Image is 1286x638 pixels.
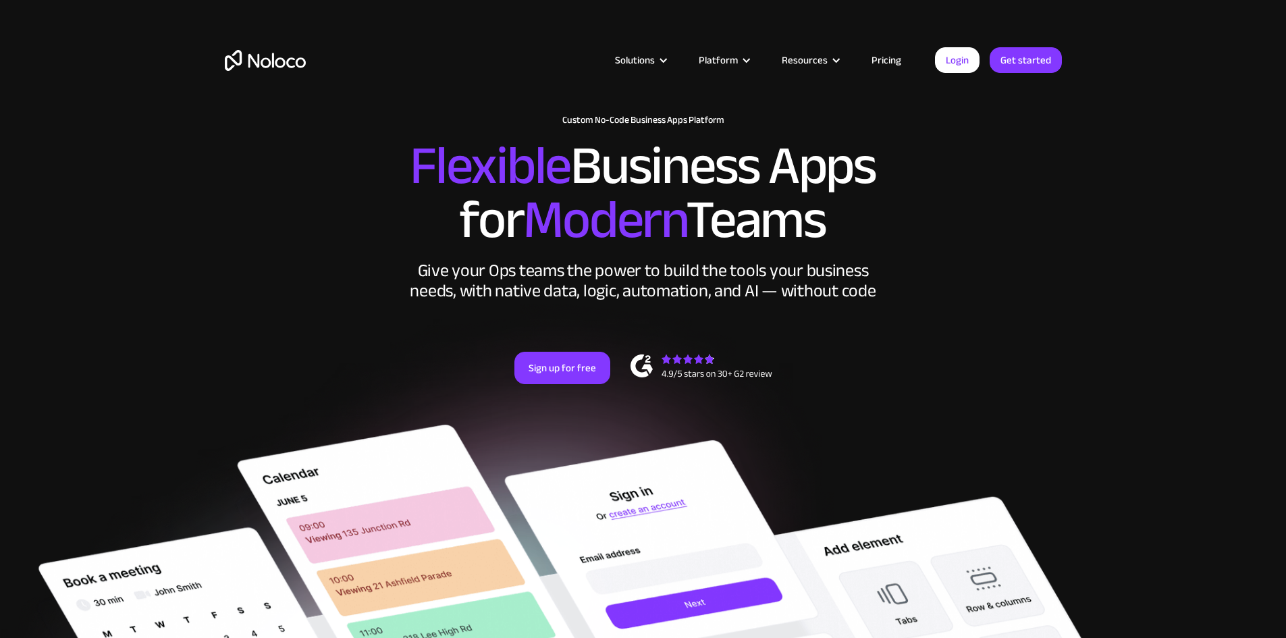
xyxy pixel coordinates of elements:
span: Flexible [410,115,570,216]
span: Modern [523,169,686,270]
div: Give your Ops teams the power to build the tools your business needs, with native data, logic, au... [407,261,880,301]
a: home [225,50,306,71]
a: Sign up for free [514,352,610,384]
div: Platform [699,51,738,69]
div: Resources [765,51,855,69]
div: Solutions [615,51,655,69]
a: Pricing [855,51,918,69]
div: Solutions [598,51,682,69]
div: Resources [782,51,828,69]
div: Platform [682,51,765,69]
h2: Business Apps for Teams [225,139,1062,247]
a: Get started [990,47,1062,73]
a: Login [935,47,980,73]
